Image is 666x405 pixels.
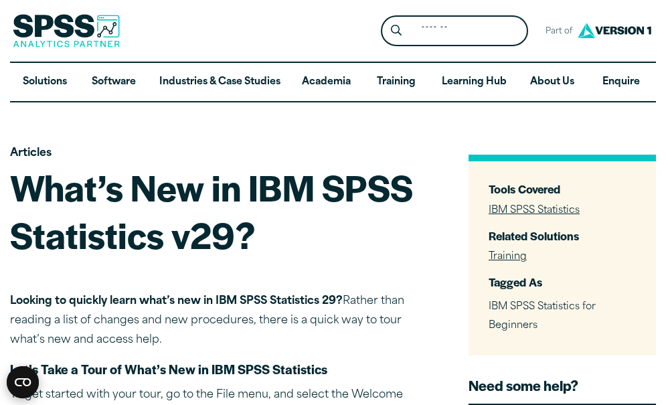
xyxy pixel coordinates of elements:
[489,228,636,244] h3: Related Solutions
[149,63,291,102] a: Industries & Case Studies
[10,63,80,102] a: Solutions
[291,63,361,102] a: Academia
[586,63,656,102] a: Enquire
[10,163,427,258] h1: What’s New in IBM SPSS Statistics v29?
[489,274,636,290] h3: Tagged As
[489,252,527,262] a: Training
[80,63,149,102] a: Software
[361,63,431,102] a: Training
[10,63,656,102] nav: Desktop version of site main menu
[7,366,39,398] button: Open CMP widget
[489,302,596,331] span: IBM SPSS Statistics for Beginners
[431,63,517,102] a: Learning Hub
[10,144,427,163] p: Articles
[384,19,409,44] button: Search magnifying glass icon
[539,22,574,42] span: Part of
[489,206,580,216] a: IBM SPSS Statistics
[10,296,343,307] strong: Looking to quickly learn what’s new in IBM SPSS Statistics 29?
[381,15,528,47] form: Site Header Search Form
[10,360,327,378] strong: Let’s Take a Tour of What’s New in IBM SPSS Statistics
[489,181,636,197] h3: Tools Covered
[517,63,587,102] a: About Us
[469,376,656,394] h4: Need some help?
[10,292,427,349] p: Rather than reading a list of changes and new procedures, there is a quick way to tour what’s new...
[574,18,655,43] img: Version1 Logo
[13,14,120,48] img: SPSS Analytics Partner
[391,25,402,36] svg: Search magnifying glass icon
